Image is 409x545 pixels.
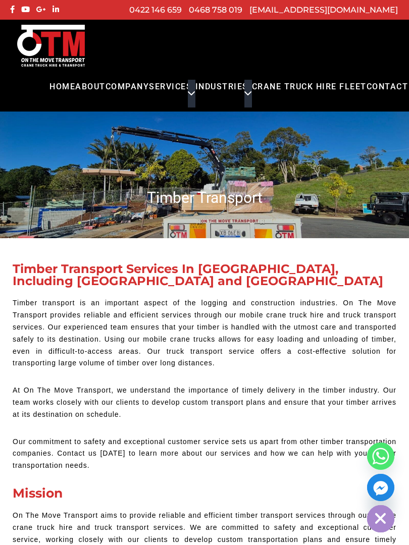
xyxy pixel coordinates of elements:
[249,5,398,15] a: [EMAIL_ADDRESS][DOMAIN_NAME]
[15,24,87,68] img: Otmtransport
[49,80,75,107] a: Home
[8,188,401,207] h1: Timber Transport
[367,443,394,470] a: Whatsapp
[13,263,396,287] div: Timber Transport Services In [GEOGRAPHIC_DATA], Including [GEOGRAPHIC_DATA] and [GEOGRAPHIC_DATA]
[13,436,396,472] p: Our commitment to safety and exceptional customer service sets us apart from other timber transpo...
[13,297,396,369] p: Timber transport is an important aspect of the logging and construction industries. On The Move T...
[367,80,408,107] a: Contact
[195,80,248,107] a: Industries
[149,80,192,107] a: Services
[75,80,106,107] a: About
[13,487,396,500] div: Mission
[106,80,149,107] a: COMPANY
[252,80,367,107] a: Crane Truck Hire Fleet
[13,385,396,420] p: At On The Move Transport, we understand the importance of timely delivery in the timber industry....
[129,5,182,15] a: 0422 146 659
[367,474,394,501] a: Facebook_Messenger
[189,5,242,15] a: 0468 758 019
